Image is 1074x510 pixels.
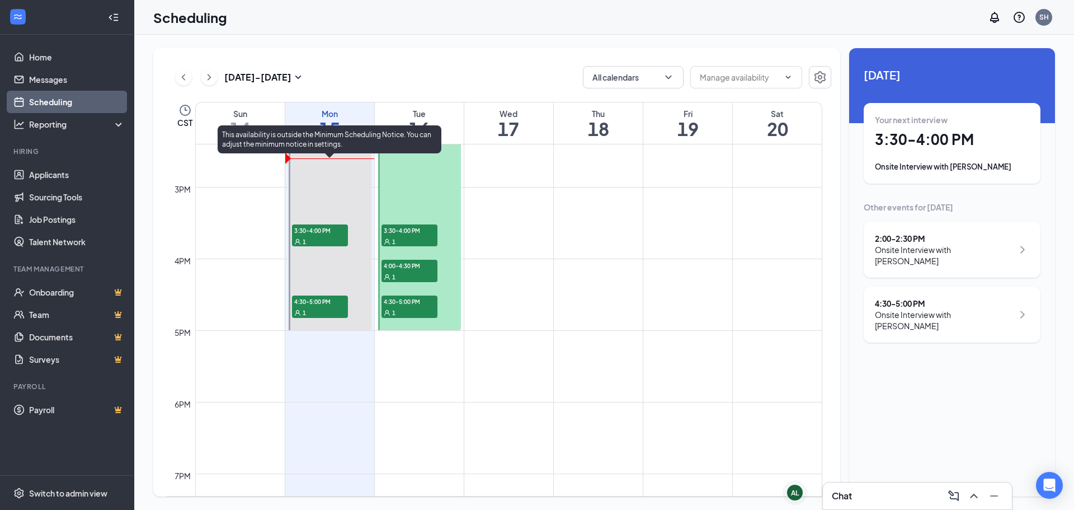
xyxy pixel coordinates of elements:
div: Onsite Interview with [PERSON_NAME] [875,309,1013,331]
span: 1 [392,309,395,317]
div: Tue [375,108,464,119]
a: September 16, 2025 [375,102,464,144]
div: Fri [643,108,732,119]
span: CST [177,117,192,128]
button: ChevronUp [965,487,983,505]
svg: ChevronRight [1016,308,1029,321]
svg: Settings [813,71,827,84]
button: ChevronLeft [175,69,192,86]
svg: User [294,310,301,316]
svg: User [384,274,390,280]
div: Onsite Interview with [PERSON_NAME] [875,244,1013,266]
div: Switch to admin view [29,488,107,499]
div: Thu [554,108,643,119]
h1: 17 [464,119,553,138]
a: Applicants [29,163,125,186]
div: Other events for [DATE] [864,202,1040,213]
a: September 15, 2025 [285,102,374,144]
div: 4pm [172,255,193,267]
a: Home [29,46,125,68]
a: TeamCrown [29,303,125,326]
svg: User [294,238,301,245]
div: AL [791,488,799,498]
div: 6pm [172,398,193,410]
svg: Settings [13,488,25,499]
button: Minimize [985,487,1003,505]
div: Hiring [13,147,123,156]
h1: 14 [196,119,285,138]
svg: ChevronDown [663,72,674,83]
svg: Collapse [108,12,119,23]
h3: [DATE] - [DATE] [224,71,291,83]
svg: Notifications [988,11,1001,24]
svg: User [384,310,390,316]
h1: Scheduling [153,8,227,27]
div: Team Management [13,264,123,274]
span: 4:30-5:00 PM [381,296,437,307]
h3: Chat [832,490,852,502]
svg: WorkstreamLogo [12,11,23,22]
div: 2:00 - 2:30 PM [875,233,1013,244]
div: Your next interview [875,114,1029,125]
a: OnboardingCrown [29,281,125,303]
span: 3:30-4:00 PM [381,224,437,236]
h1: 18 [554,119,643,138]
div: 7pm [172,470,193,482]
a: September 17, 2025 [464,102,553,144]
div: Reporting [29,119,125,130]
span: 1 [392,273,395,281]
div: SH [1039,12,1049,22]
h1: 3:30 - 4:00 PM [875,130,1029,149]
h1: 15 [285,119,374,138]
div: 3pm [172,183,193,195]
svg: Analysis [13,119,25,130]
div: 5pm [172,326,193,339]
svg: ChevronRight [1016,243,1029,256]
button: Settings [809,66,831,88]
span: 1 [392,238,395,246]
a: Scheduling [29,91,125,113]
div: Open Intercom Messenger [1036,472,1063,499]
a: September 20, 2025 [733,102,822,144]
div: Sat [733,108,822,119]
a: PayrollCrown [29,399,125,421]
button: ChevronRight [201,69,218,86]
div: 4:30 - 5:00 PM [875,298,1013,309]
svg: User [384,238,390,245]
div: This availability is outside the Minimum Scheduling Notice. You can adjust the minimum notice in ... [218,125,441,153]
a: Sourcing Tools [29,186,125,208]
svg: Clock [178,104,192,117]
span: 4:30-5:00 PM [292,296,348,307]
svg: ChevronRight [204,71,215,84]
svg: ComposeMessage [947,489,960,503]
span: 1 [303,238,306,246]
div: Wed [464,108,553,119]
svg: QuestionInfo [1012,11,1026,24]
div: Onsite Interview with [PERSON_NAME] [875,161,1029,172]
div: Sun [196,108,285,119]
a: Job Postings [29,208,125,231]
svg: ChevronUp [967,489,981,503]
button: All calendarsChevronDown [583,66,684,88]
div: Mon [285,108,374,119]
button: ComposeMessage [945,487,963,505]
svg: ChevronDown [784,73,793,82]
h1: 20 [733,119,822,138]
a: Talent Network [29,231,125,253]
input: Manage availability [700,71,779,83]
span: [DATE] [864,66,1040,83]
h1: 16 [375,119,464,138]
span: 3:30-4:00 PM [292,224,348,236]
a: DocumentsCrown [29,326,125,348]
svg: Minimize [987,489,1001,503]
a: September 18, 2025 [554,102,643,144]
svg: SmallChevronDown [291,71,305,84]
a: Messages [29,68,125,91]
div: Payroll [13,382,123,391]
svg: ChevronLeft [178,71,189,84]
h1: 19 [643,119,732,138]
span: 4:00-4:30 PM [381,260,437,271]
a: September 19, 2025 [643,102,732,144]
a: September 14, 2025 [196,102,285,144]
